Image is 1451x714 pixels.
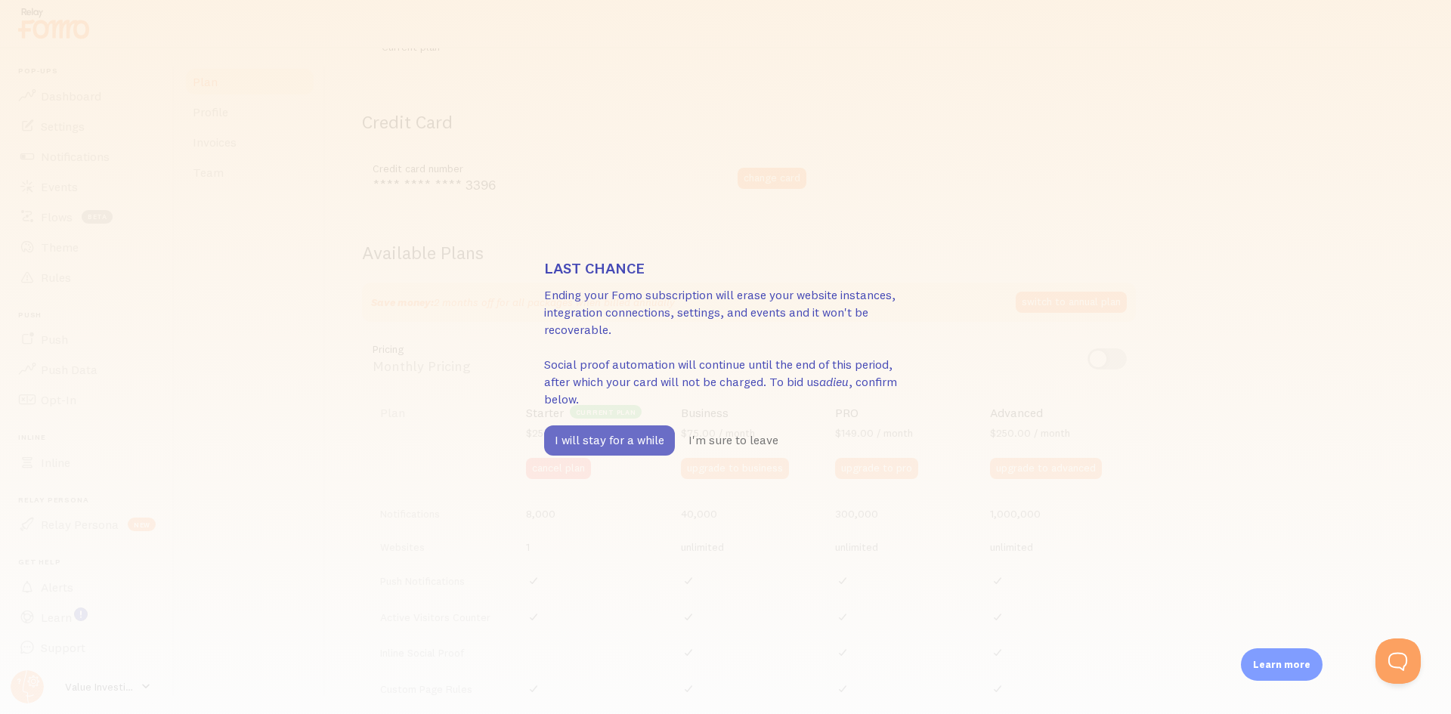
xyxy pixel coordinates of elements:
[1241,648,1323,681] div: Learn more
[1253,657,1310,672] p: Learn more
[678,425,789,456] button: I'm sure to leave
[819,374,849,389] i: adieu
[1375,638,1421,684] iframe: Help Scout Beacon - Open
[544,286,907,407] p: Ending your Fomo subscription will erase your website instances, integration connections, setting...
[544,258,907,278] h3: Last chance
[544,425,675,456] button: I will stay for a while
